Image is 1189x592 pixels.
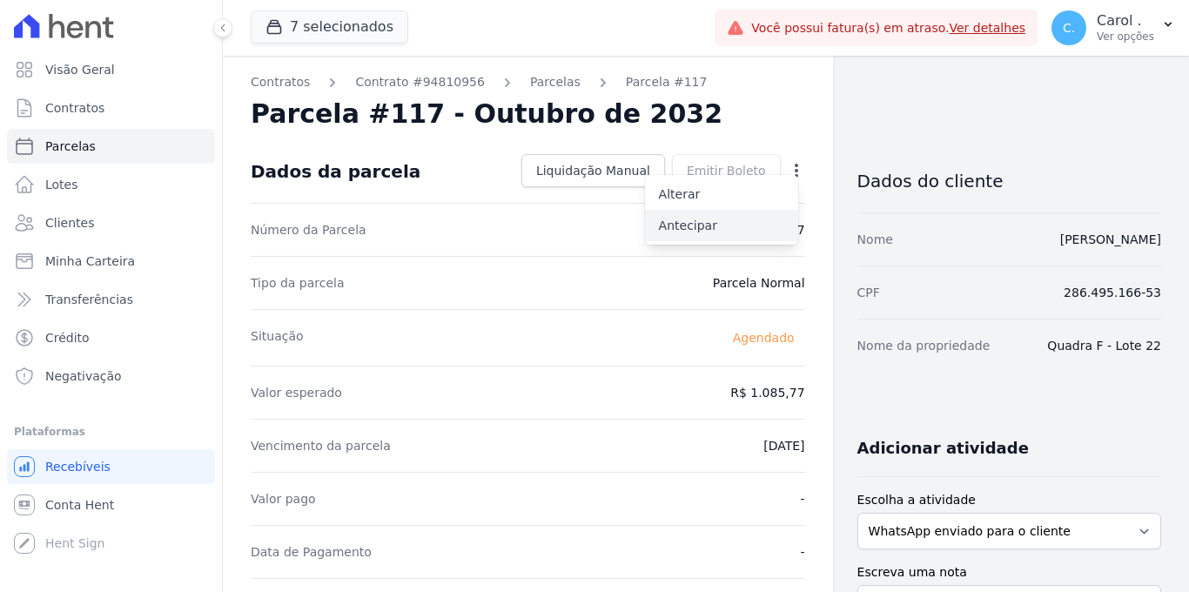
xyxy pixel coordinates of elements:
span: Agendado [722,327,805,348]
a: Ver detalhes [949,21,1025,35]
a: Contrato #94810956 [355,73,485,91]
div: Plataformas [14,421,208,442]
span: Parcelas [45,138,96,155]
p: Ver opções [1097,30,1154,44]
dd: Parcela Normal [713,274,805,292]
span: Minha Carteira [45,252,135,270]
span: Liquidação Manual [536,162,650,179]
span: Clientes [45,214,94,232]
a: Clientes [7,205,215,240]
span: Transferências [45,291,133,308]
a: Parcelas [530,73,581,91]
a: Conta Hent [7,488,215,522]
span: Você possui fatura(s) em atraso. [751,19,1025,37]
span: Contratos [45,99,104,117]
span: Negativação [45,367,122,385]
label: Escolha a atividade [857,491,1161,509]
dd: Quadra F - Lote 22 [1047,337,1161,354]
dt: Número da Parcela [251,221,366,239]
a: Transferências [7,282,215,317]
h3: Dados do cliente [857,171,1161,192]
a: Negativação [7,359,215,394]
a: Minha Carteira [7,244,215,279]
a: Visão Geral [7,52,215,87]
span: Visão Geral [45,61,115,78]
button: 7 selecionados [251,10,408,44]
a: Alterar [645,178,798,210]
a: Lotes [7,167,215,202]
a: Recebíveis [7,449,215,484]
dd: 286.495.166-53 [1064,284,1161,301]
dd: - [801,490,805,508]
h3: Adicionar atividade [857,438,1029,459]
a: Parcela #117 [626,73,708,91]
dt: Tipo da parcela [251,274,345,292]
nav: Breadcrumb [251,73,805,91]
dt: Data de Pagamento [251,543,372,561]
a: Contratos [7,91,215,125]
dt: Situação [251,327,304,348]
span: Recebíveis [45,458,111,475]
dt: Nome [857,231,893,248]
span: Lotes [45,176,78,193]
span: Crédito [45,329,90,346]
div: Dados da parcela [251,161,420,182]
dt: Valor pago [251,490,316,508]
a: Crédito [7,320,215,355]
button: C. Carol . Ver opções [1038,3,1189,52]
a: Antecipar [645,210,798,241]
dt: CPF [857,284,880,301]
dt: Vencimento da parcela [251,437,391,454]
dd: R$ 1.085,77 [730,384,804,401]
a: Contratos [251,73,310,91]
dt: Nome da propriedade [857,337,991,354]
label: Escreva uma nota [857,563,1161,582]
p: Carol . [1097,12,1154,30]
a: Parcelas [7,129,215,164]
dd: - [801,543,805,561]
h2: Parcela #117 - Outubro de 2032 [251,98,722,130]
a: [PERSON_NAME] [1060,232,1161,246]
dd: [DATE] [763,437,804,454]
span: Conta Hent [45,496,114,514]
span: C. [1063,22,1075,34]
dt: Valor esperado [251,384,342,401]
a: Liquidação Manual [521,154,665,187]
